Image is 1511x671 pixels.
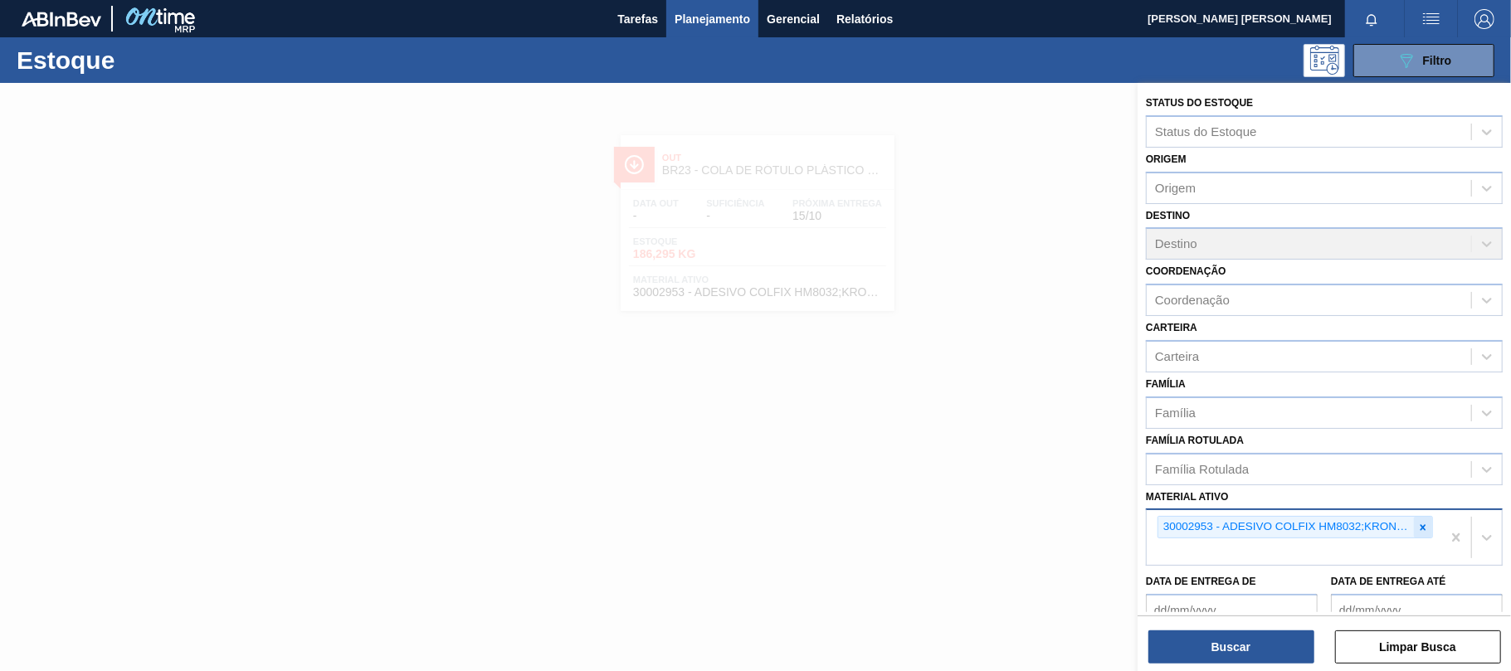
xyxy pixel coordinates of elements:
[1155,124,1257,139] div: Status do Estoque
[1423,54,1452,67] span: Filtro
[1421,9,1441,29] img: userActions
[1155,406,1196,420] div: Família
[1155,462,1249,476] div: Família Rotulada
[1146,594,1318,627] input: dd/mm/yyyy
[1474,9,1494,29] img: Logout
[767,9,820,29] span: Gerencial
[22,12,101,27] img: TNhmsLtSVTkK8tSr43FrP2fwEKptu5GPRR3wAAAABJRU5ErkJggg==
[1146,265,1226,277] label: Coordenação
[1158,517,1414,537] div: 30002953 - ADESIVO COLFIX HM8032;KRONES
[675,9,750,29] span: Planejamento
[1331,594,1503,627] input: dd/mm/yyyy
[1146,491,1229,503] label: Material ativo
[836,9,893,29] span: Relatórios
[1331,576,1446,587] label: Data de Entrega até
[1146,322,1197,333] label: Carteira
[1155,349,1199,363] div: Carteira
[1353,44,1494,77] button: Filtro
[1146,435,1244,446] label: Família Rotulada
[1146,378,1186,390] label: Família
[1155,294,1230,308] div: Coordenação
[1146,576,1256,587] label: Data de Entrega de
[1146,210,1190,221] label: Destino
[1146,97,1253,109] label: Status do Estoque
[1304,44,1345,77] div: Pogramando: nenhum usuário selecionado
[617,9,658,29] span: Tarefas
[1345,7,1398,31] button: Notificações
[1155,181,1196,195] div: Origem
[1146,153,1187,165] label: Origem
[17,51,262,70] h1: Estoque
